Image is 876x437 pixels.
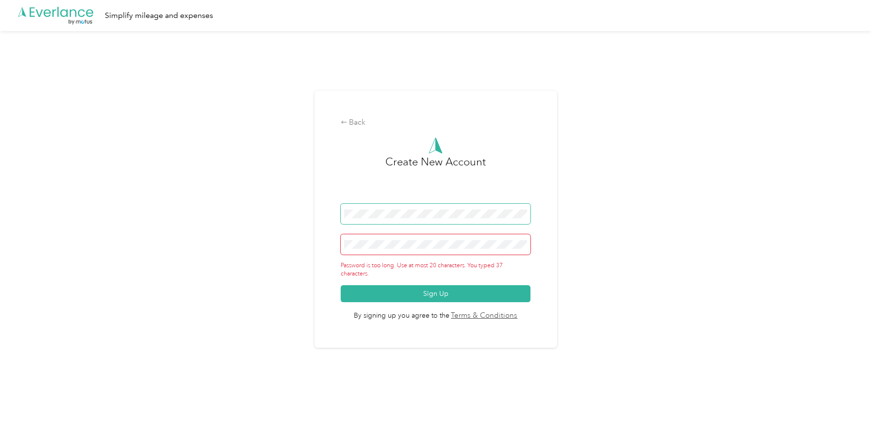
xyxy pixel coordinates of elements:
h3: Create New Account [385,154,486,204]
div: Password is too long. Use at most 20 characters. You typed 37 characters. [341,261,531,278]
a: Terms & Conditions [449,310,518,322]
span: By signing up you agree to the [341,302,531,322]
button: Sign Up [341,285,531,302]
div: Back [341,117,531,129]
div: Simplify mileage and expenses [105,10,213,22]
